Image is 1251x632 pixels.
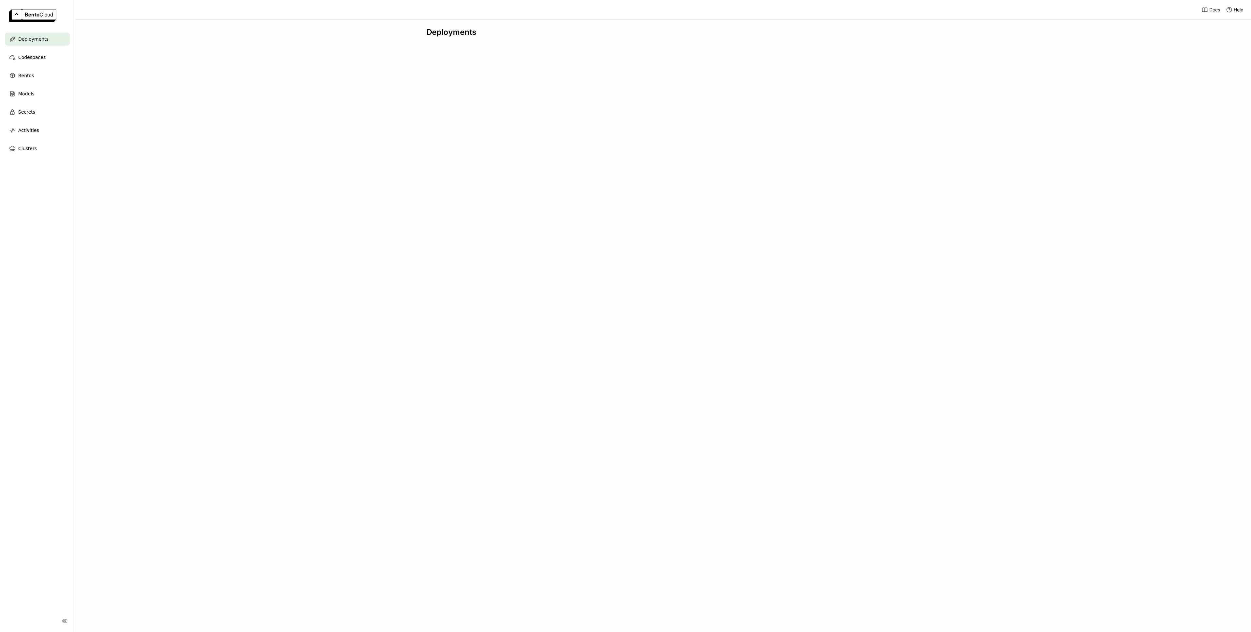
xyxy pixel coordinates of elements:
span: Models [18,90,34,98]
a: Bentos [5,69,70,82]
a: Clusters [5,142,70,155]
span: Docs [1209,7,1220,13]
div: Deployments [426,27,899,37]
span: Help [1234,7,1244,13]
a: Docs [1201,7,1220,13]
span: Secrets [18,108,35,116]
a: Activities [5,124,70,137]
span: Bentos [18,72,34,79]
span: Clusters [18,145,37,152]
span: Codespaces [18,53,46,61]
div: Help [1226,7,1244,13]
img: logo [9,9,56,22]
span: Activities [18,126,39,134]
a: Models [5,87,70,100]
span: Deployments [18,35,49,43]
a: Secrets [5,105,70,119]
